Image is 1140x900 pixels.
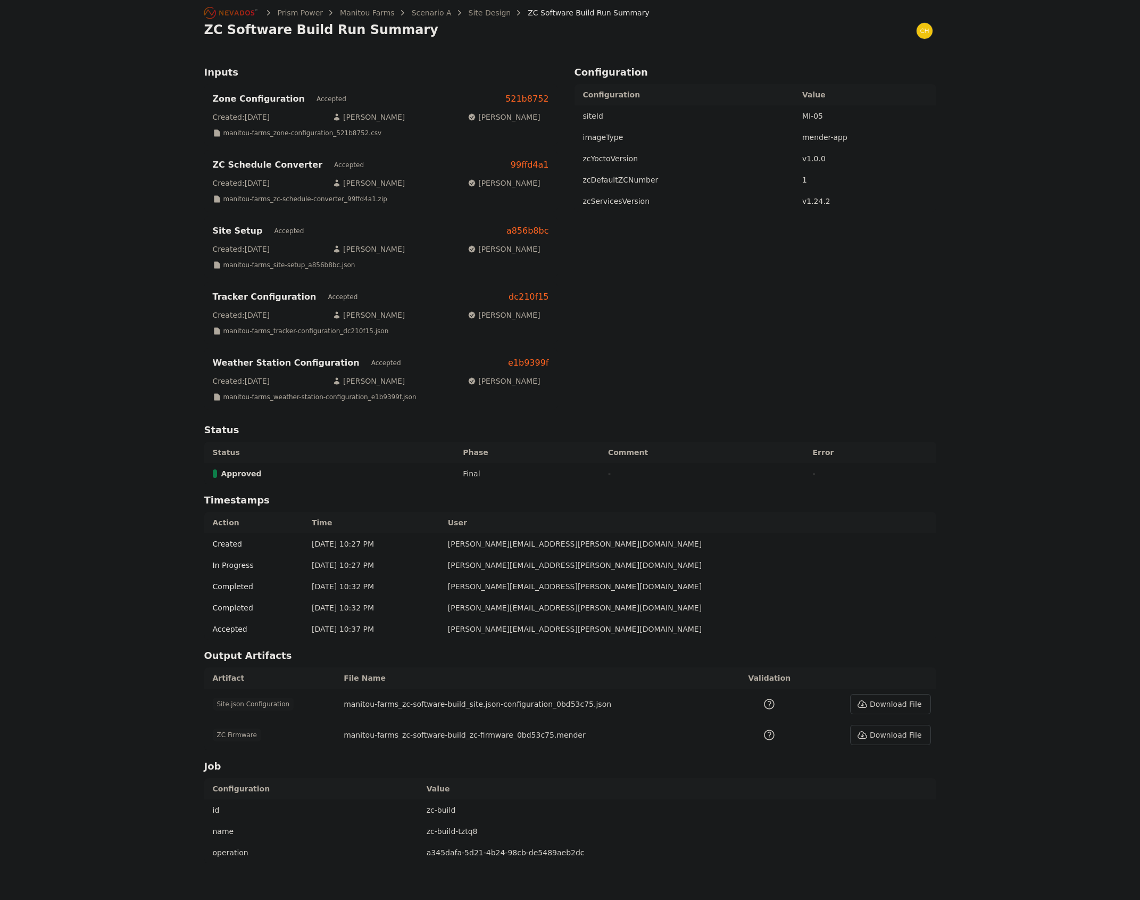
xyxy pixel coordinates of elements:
[204,759,936,778] h2: Job
[204,4,650,21] nav: Breadcrumb
[463,468,480,479] div: Final
[916,22,933,39] img: chris.young@nevados.solar
[763,729,776,741] div: No Schema
[583,176,659,184] span: zcDefaultZCNumber
[204,423,936,442] h2: Status
[324,292,361,302] div: Accepted
[204,648,936,667] h2: Output Artifacts
[332,244,405,254] p: [PERSON_NAME]
[213,291,317,303] h3: Tracker Configuration
[797,148,936,169] td: v1.0.0
[421,778,936,799] th: Value
[506,225,549,237] a: a856b8bc
[223,261,355,269] p: manitou-farms_site-setup_a856b8bc.json
[223,195,387,203] p: manitou-farms_zc-schedule-converter_99ffd4a1.zip
[213,112,270,122] p: Created: [DATE]
[421,842,936,863] td: a345dafa-5d21-4b24-98cb-de5489aeb2dc
[421,799,936,821] td: zc-build
[204,778,421,799] th: Configuration
[213,698,294,711] span: Site.json Configuration
[797,127,936,148] td: mender-app
[583,112,603,120] span: siteId
[797,105,936,127] td: MI-05
[213,178,270,188] p: Created: [DATE]
[278,7,323,18] a: Prism Power
[204,667,339,689] th: Artifact
[204,442,458,463] th: Status
[204,493,936,512] h2: Timestamps
[213,225,263,237] h3: Site Setup
[338,667,732,689] th: File Name
[513,7,650,18] div: ZC Software Build Run Summary
[443,597,936,618] td: [PERSON_NAME][EMAIL_ADDRESS][PERSON_NAME][DOMAIN_NAME]
[850,694,930,714] button: Download File
[306,576,443,597] td: [DATE] 10:32 PM
[213,93,305,105] h3: Zone Configuration
[797,191,936,212] td: v1.24.2
[505,93,548,105] a: 521b8752
[763,698,776,711] div: No Schema
[344,700,611,708] span: manitou-farms_zc-software-build_site.json-configuration_0bd53c75.json
[213,602,301,613] div: Completed
[468,376,540,386] p: [PERSON_NAME]
[332,310,405,320] p: [PERSON_NAME]
[213,827,234,836] span: name
[575,84,797,105] th: Configuration
[583,154,638,163] span: zcYoctoVersion
[213,539,301,549] div: Created
[808,463,936,484] td: -
[306,618,443,640] td: [DATE] 10:37 PM
[213,376,270,386] p: Created: [DATE]
[443,512,936,533] th: User
[412,7,452,18] a: Scenario A
[213,729,261,741] span: ZC Firmware
[306,533,443,555] td: [DATE] 10:27 PM
[313,94,350,104] div: Accepted
[223,327,389,335] p: manitou-farms_tracker-configuration_dc210f15.json
[332,112,405,122] p: [PERSON_NAME]
[732,667,807,689] th: Validation
[213,848,248,857] span: operation
[457,442,603,463] th: Phase
[213,310,270,320] p: Created: [DATE]
[213,560,301,571] div: In Progress
[271,226,307,236] div: Accepted
[344,731,586,739] span: manitou-farms_zc-software-build_zc-firmware_0bd53c75.mender
[850,725,930,745] button: Download File
[332,178,405,188] p: [PERSON_NAME]
[583,197,650,205] span: zcServicesVersion
[575,65,936,84] h2: Configuration
[223,393,417,401] p: manitou-farms_weather-station-configuration_e1b9399f.json
[332,376,405,386] p: [PERSON_NAME]
[204,21,438,38] h1: ZC Software Build Run Summary
[213,244,270,254] p: Created: [DATE]
[469,7,511,18] a: Site Design
[213,806,220,814] span: id
[221,468,262,479] span: Approved
[603,463,808,484] td: -
[808,442,936,463] th: Error
[509,291,548,303] a: dc210f15
[340,7,395,18] a: Manitou Farms
[213,624,301,634] div: Accepted
[331,160,367,170] div: Accepted
[443,618,936,640] td: [PERSON_NAME][EMAIL_ADDRESS][PERSON_NAME][DOMAIN_NAME]
[511,159,549,171] a: 99ffd4a1
[508,357,549,369] a: e1b9399f
[468,178,540,188] p: [PERSON_NAME]
[468,112,540,122] p: [PERSON_NAME]
[797,169,936,191] td: 1
[306,512,443,533] th: Time
[603,442,808,463] th: Comment
[421,821,936,842] td: zc-build-tztq8
[583,133,623,142] span: imageType
[797,84,936,105] th: Value
[213,581,301,592] div: Completed
[213,357,360,369] h3: Weather Station Configuration
[204,512,306,533] th: Action
[368,358,404,368] div: Accepted
[306,597,443,618] td: [DATE] 10:32 PM
[468,244,540,254] p: [PERSON_NAME]
[443,555,936,576] td: [PERSON_NAME][EMAIL_ADDRESS][PERSON_NAME][DOMAIN_NAME]
[443,576,936,597] td: [PERSON_NAME][EMAIL_ADDRESS][PERSON_NAME][DOMAIN_NAME]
